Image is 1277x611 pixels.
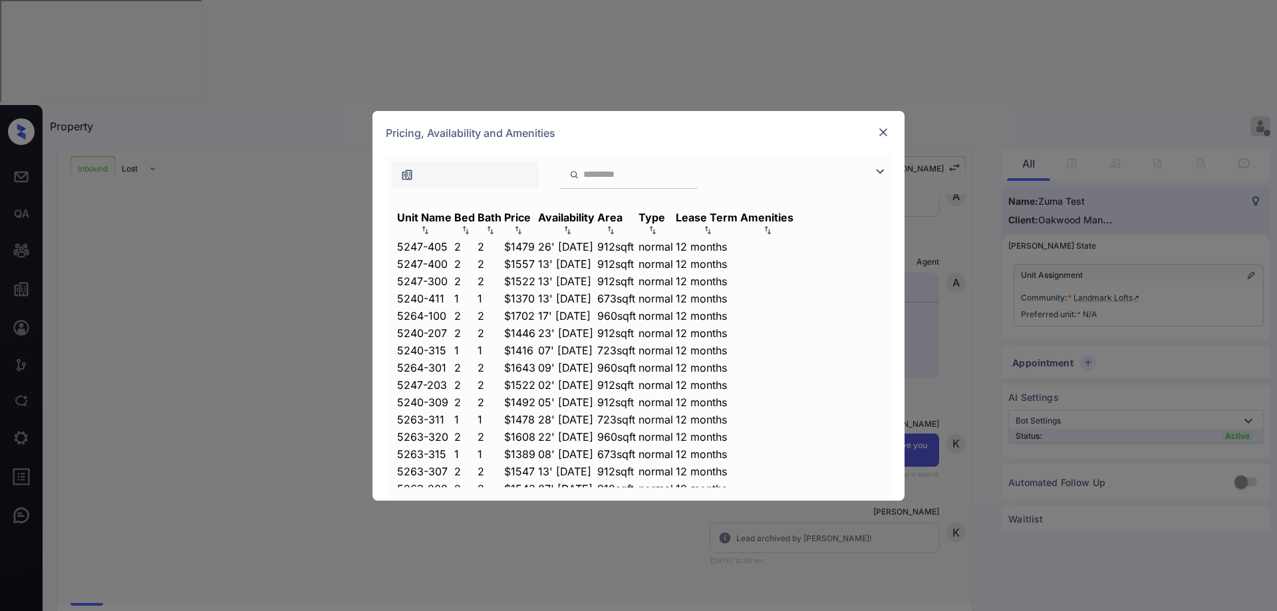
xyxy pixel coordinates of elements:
[675,412,738,427] td: 12 months
[503,481,536,496] td: $1543
[503,429,536,444] td: $1608
[597,274,637,289] td: 912 sqft
[537,326,595,340] td: 23' [DATE]
[638,308,674,323] td: normal
[396,308,452,323] td: 5264-100
[638,378,674,392] td: normal
[638,360,674,375] td: normal
[484,225,497,235] img: sorting
[537,274,595,289] td: 13' [DATE]
[477,395,502,410] td: 2
[597,412,637,427] td: 723 sqft
[397,211,452,224] div: Unit Name
[503,412,536,427] td: $1478
[638,326,674,340] td: normal
[454,429,476,444] td: 2
[597,291,637,306] td: 673 sqft
[503,291,536,306] td: $1370
[454,378,476,392] td: 2
[454,412,476,427] td: 1
[597,481,637,496] td: 912 sqft
[638,343,674,358] td: normal
[675,464,738,479] td: 12 months
[396,291,452,306] td: 5240-411
[675,257,738,271] td: 12 months
[396,239,452,254] td: 5247-405
[477,360,502,375] td: 2
[396,360,452,375] td: 5264-301
[646,225,659,235] img: sorting
[454,308,476,323] td: 2
[477,291,502,306] td: 1
[503,343,536,358] td: $1416
[503,274,536,289] td: $1522
[396,429,452,444] td: 5263-320
[537,464,595,479] td: 13' [DATE]
[477,343,502,358] td: 1
[597,257,637,271] td: 912 sqft
[638,291,674,306] td: normal
[454,481,476,496] td: 2
[396,274,452,289] td: 5247-300
[396,481,452,496] td: 5263-208
[503,395,536,410] td: $1492
[597,395,637,410] td: 912 sqft
[504,211,531,224] div: Price
[538,211,595,224] div: Availability
[675,481,738,496] td: 12 months
[537,395,595,410] td: 05' [DATE]
[477,378,502,392] td: 2
[638,481,674,496] td: normal
[675,308,738,323] td: 12 months
[477,412,502,427] td: 1
[454,239,476,254] td: 2
[477,429,502,444] td: 2
[561,225,574,235] img: sorting
[872,164,888,180] img: icon-zuma
[503,308,536,323] td: $1702
[503,360,536,375] td: $1643
[675,447,738,461] td: 12 months
[477,464,502,479] td: 2
[638,274,674,289] td: normal
[477,239,502,254] td: 2
[537,378,595,392] td: 02' [DATE]
[597,360,637,375] td: 960 sqft
[478,211,501,224] div: Bath
[454,257,476,271] td: 2
[396,257,452,271] td: 5247-400
[597,343,637,358] td: 723 sqft
[503,257,536,271] td: $1557
[503,326,536,340] td: $1446
[537,447,595,461] td: 08' [DATE]
[418,225,432,235] img: sorting
[597,211,623,224] div: Area
[477,447,502,461] td: 1
[477,481,502,496] td: 2
[675,343,738,358] td: 12 months
[675,239,738,254] td: 12 months
[372,111,905,155] div: Pricing, Availability and Amenities
[638,239,674,254] td: normal
[503,378,536,392] td: $1522
[400,168,414,182] img: icon-zuma
[638,211,665,224] div: Type
[597,378,637,392] td: 912 sqft
[537,291,595,306] td: 13' [DATE]
[454,291,476,306] td: 1
[396,326,452,340] td: 5240-207
[396,464,452,479] td: 5263-307
[638,447,674,461] td: normal
[459,225,472,235] img: sorting
[597,308,637,323] td: 960 sqft
[537,308,595,323] td: 17' [DATE]
[454,326,476,340] td: 2
[604,225,617,235] img: sorting
[638,429,674,444] td: normal
[477,274,502,289] td: 2
[675,395,738,410] td: 12 months
[537,257,595,271] td: 13' [DATE]
[675,429,738,444] td: 12 months
[396,412,452,427] td: 5263-311
[454,447,476,461] td: 1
